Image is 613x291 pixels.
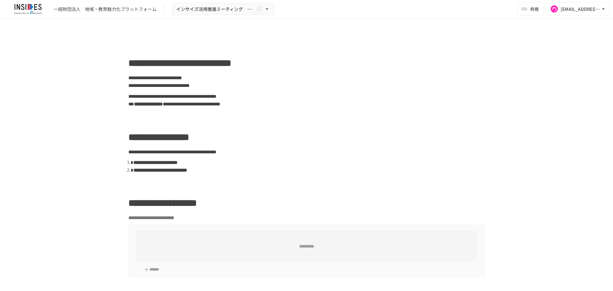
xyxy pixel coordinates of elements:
span: インサイズ活用推進ミーティング ～1回目～ [176,5,255,13]
img: JmGSPSkPjKwBq77AtHmwC7bJguQHJlCRQfAXtnx4WuV [8,4,49,14]
div: [EMAIL_ADDRESS][DOMAIN_NAME] [561,5,600,13]
button: [EMAIL_ADDRESS][DOMAIN_NAME] [547,3,610,15]
div: 一般財団法人 地域・教育魅力化プラットフォーム [54,6,156,12]
button: 共有 [517,3,544,15]
button: インサイズ活用推進ミーティング ～1回目～ [172,3,274,15]
span: 共有 [530,5,539,12]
